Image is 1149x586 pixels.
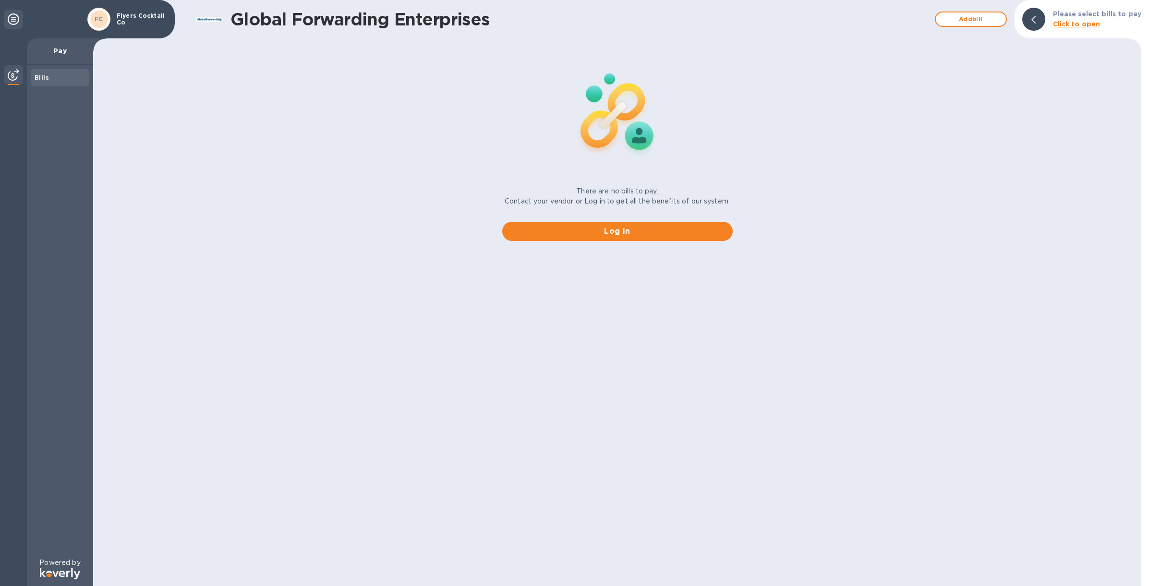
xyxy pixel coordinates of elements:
button: Log in [502,222,733,241]
p: Powered by [39,558,80,568]
b: Please select bills to pay [1053,10,1141,18]
img: Logo [40,568,80,579]
b: Click to open [1053,20,1101,28]
b: FC [95,15,103,23]
p: Pay [35,46,85,56]
button: Addbill [935,12,1007,27]
span: Add bill [943,13,998,25]
h1: Global Forwarding Enterprises [230,9,930,29]
p: Flyers Cocktail Co [117,12,165,26]
span: Log in [510,226,725,237]
p: There are no bills to pay. Contact your vendor or Log in to get all the benefits of our system. [505,186,730,206]
b: Bills [35,74,49,81]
